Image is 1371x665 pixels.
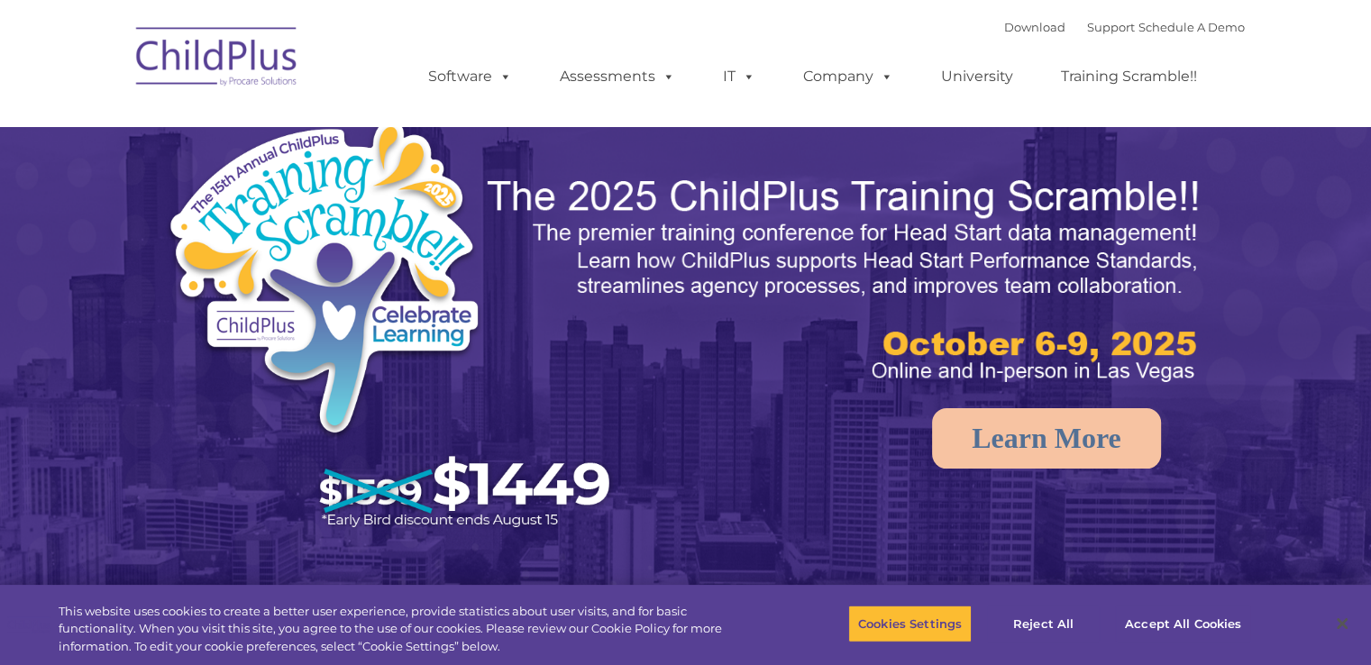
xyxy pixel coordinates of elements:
[1004,20,1245,34] font: |
[1043,59,1215,95] a: Training Scramble!!
[705,59,773,95] a: IT
[923,59,1031,95] a: University
[251,193,327,206] span: Phone number
[1138,20,1245,34] a: Schedule A Demo
[410,59,530,95] a: Software
[1087,20,1135,34] a: Support
[848,605,972,642] button: Cookies Settings
[932,408,1161,469] a: Learn More
[1004,20,1065,34] a: Download
[987,605,1100,642] button: Reject All
[251,119,306,132] span: Last name
[542,59,693,95] a: Assessments
[127,14,307,105] img: ChildPlus by Procare Solutions
[1115,605,1251,642] button: Accept All Cookies
[1322,604,1362,643] button: Close
[59,603,754,656] div: This website uses cookies to create a better user experience, provide statistics about user visit...
[785,59,911,95] a: Company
